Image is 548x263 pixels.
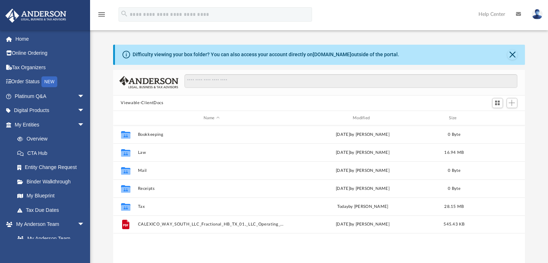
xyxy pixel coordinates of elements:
[448,169,460,173] span: 0 Byte
[138,150,285,155] button: Law
[5,217,92,232] a: My Anderson Teamarrow_drop_down
[289,186,436,192] div: [DATE] by [PERSON_NAME]
[5,60,95,75] a: Tax Organizers
[133,51,399,58] div: Difficulty viewing your box folder? You can also access your account directly on outside of the p...
[289,222,436,228] div: [DATE] by [PERSON_NAME]
[97,14,106,19] a: menu
[440,115,468,121] div: Size
[337,205,348,209] span: today
[472,115,522,121] div: id
[138,132,285,137] button: Bookkeeping
[184,74,517,88] input: Search files and folders
[10,132,95,146] a: Overview
[289,115,437,121] div: Modified
[313,52,351,57] a: [DOMAIN_NAME]
[289,204,436,210] div: by [PERSON_NAME]
[3,9,68,23] img: Anderson Advisors Platinum Portal
[120,10,128,18] i: search
[10,189,92,203] a: My Blueprint
[507,50,517,60] button: Close
[444,223,464,227] span: 545.43 KB
[507,98,517,108] button: Add
[138,186,285,191] button: Receipts
[10,231,88,246] a: My Anderson Team
[532,9,543,19] img: User Pic
[77,117,92,132] span: arrow_drop_down
[444,205,464,209] span: 28.15 MB
[5,75,95,89] a: Order StatusNEW
[41,76,57,87] div: NEW
[10,203,95,217] a: Tax Due Dates
[138,204,285,209] button: Tax
[77,217,92,232] span: arrow_drop_down
[492,98,503,108] button: Switch to Grid View
[138,168,285,173] button: Mail
[10,160,95,175] a: Entity Change Request
[77,103,92,118] span: arrow_drop_down
[289,150,436,156] div: [DATE] by [PERSON_NAME]
[137,115,285,121] div: Name
[138,222,285,227] button: CALEXICO_WAY_SOUTH_LLC_Fractional_HB_TX_01,_LLC_Operating_Agreement_021525.docx.pdf
[5,46,95,61] a: Online Ordering
[5,117,95,132] a: My Entitiesarrow_drop_down
[77,89,92,104] span: arrow_drop_down
[5,89,95,103] a: Platinum Q&Aarrow_drop_down
[121,100,163,106] button: Viewable-ClientDocs
[10,146,95,160] a: CTA Hub
[448,187,460,191] span: 0 Byte
[5,32,95,46] a: Home
[97,10,106,19] i: menu
[10,174,95,189] a: Binder Walkthrough
[448,133,460,137] span: 0 Byte
[289,168,436,174] div: [DATE] by [PERSON_NAME]
[444,151,464,155] span: 16.94 MB
[289,131,436,138] div: [DATE] by [PERSON_NAME]
[116,115,134,121] div: id
[5,103,95,118] a: Digital Productsarrow_drop_down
